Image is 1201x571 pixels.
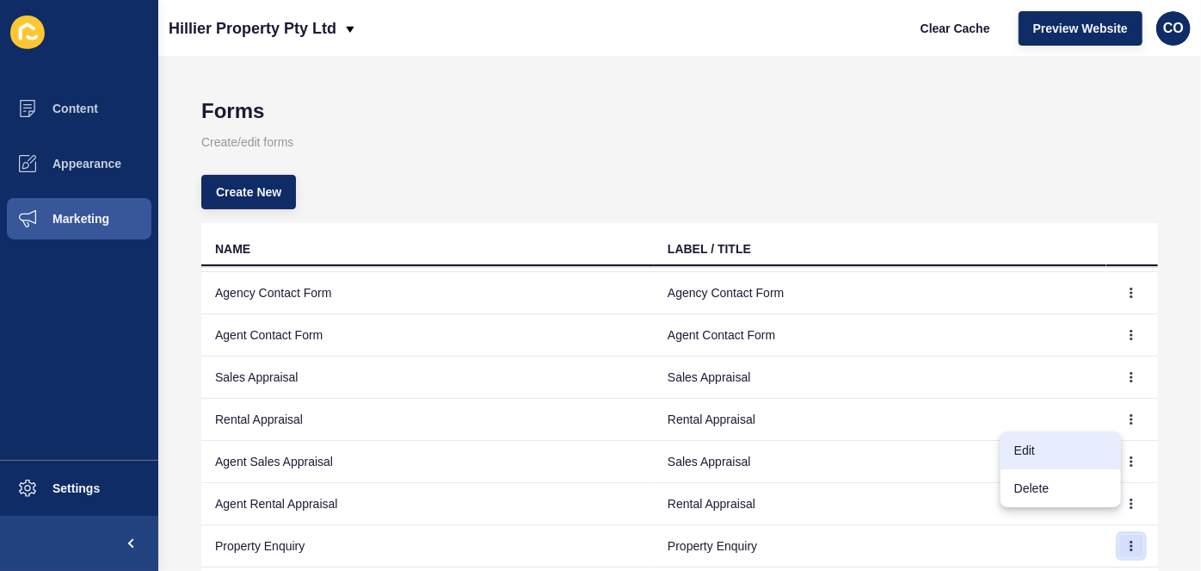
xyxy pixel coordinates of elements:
td: Sales Appraisal [201,357,654,399]
td: Agent Sales Appraisal [201,441,654,483]
button: Clear Cache [906,11,1005,46]
button: Preview Website [1019,11,1142,46]
div: NAME [215,240,250,258]
td: Property Enquiry [201,525,654,568]
td: Sales Appraisal [654,357,1106,399]
td: Rental Appraisal [654,483,1106,525]
button: Create New [201,175,296,209]
td: Agent Rental Appraisal [201,483,654,525]
a: Delete [1001,469,1121,507]
td: Rental Appraisal [654,399,1106,441]
td: Sales Appraisal [654,441,1106,483]
span: CO [1163,20,1184,37]
td: Agency Contact Form [654,272,1106,314]
div: LABEL / TITLE [668,240,751,258]
p: Create/edit forms [201,123,1158,161]
td: Rental Appraisal [201,399,654,441]
a: Edit [1001,431,1121,469]
td: Agency Contact Form [201,272,654,314]
span: Clear Cache [921,20,990,37]
span: Create New [216,183,281,201]
h1: Forms [201,99,1158,123]
td: Agent Contact Form [201,314,654,357]
span: Preview Website [1033,20,1128,37]
td: Property Enquiry [654,525,1106,568]
td: Agent Contact Form [654,314,1106,357]
p: Hillier Property Pty Ltd [169,7,336,50]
